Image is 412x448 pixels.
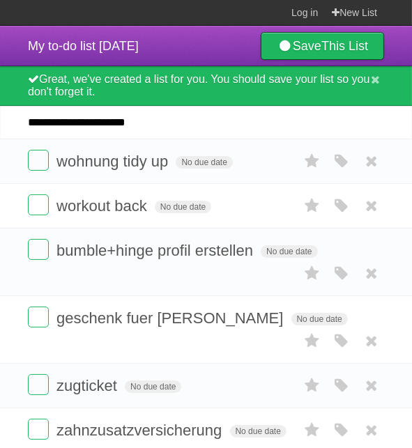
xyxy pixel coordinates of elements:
span: No due date [125,380,181,393]
span: geschenk fuer [PERSON_NAME] [56,309,287,327]
label: Done [28,419,49,440]
span: My to-do list [DATE] [28,39,139,53]
span: No due date [261,245,317,258]
label: Star task [299,330,326,353]
label: Done [28,194,49,215]
span: bumble+hinge profil erstellen [56,242,257,259]
span: workout back [56,197,151,215]
span: No due date [230,425,287,438]
a: SaveThis List [261,32,384,60]
label: Star task [299,374,326,397]
span: No due date [176,156,232,169]
label: Star task [299,194,326,217]
span: No due date [291,313,348,325]
label: Done [28,150,49,171]
label: Done [28,307,49,327]
span: No due date [155,201,211,213]
span: zahnzusatzversicherung [56,422,225,439]
label: Done [28,374,49,395]
span: wohnung tidy up [56,153,171,170]
label: Star task [299,150,326,173]
label: Star task [299,262,326,285]
label: Star task [299,419,326,442]
b: This List [321,39,368,53]
label: Done [28,239,49,260]
span: zugticket [56,377,121,394]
